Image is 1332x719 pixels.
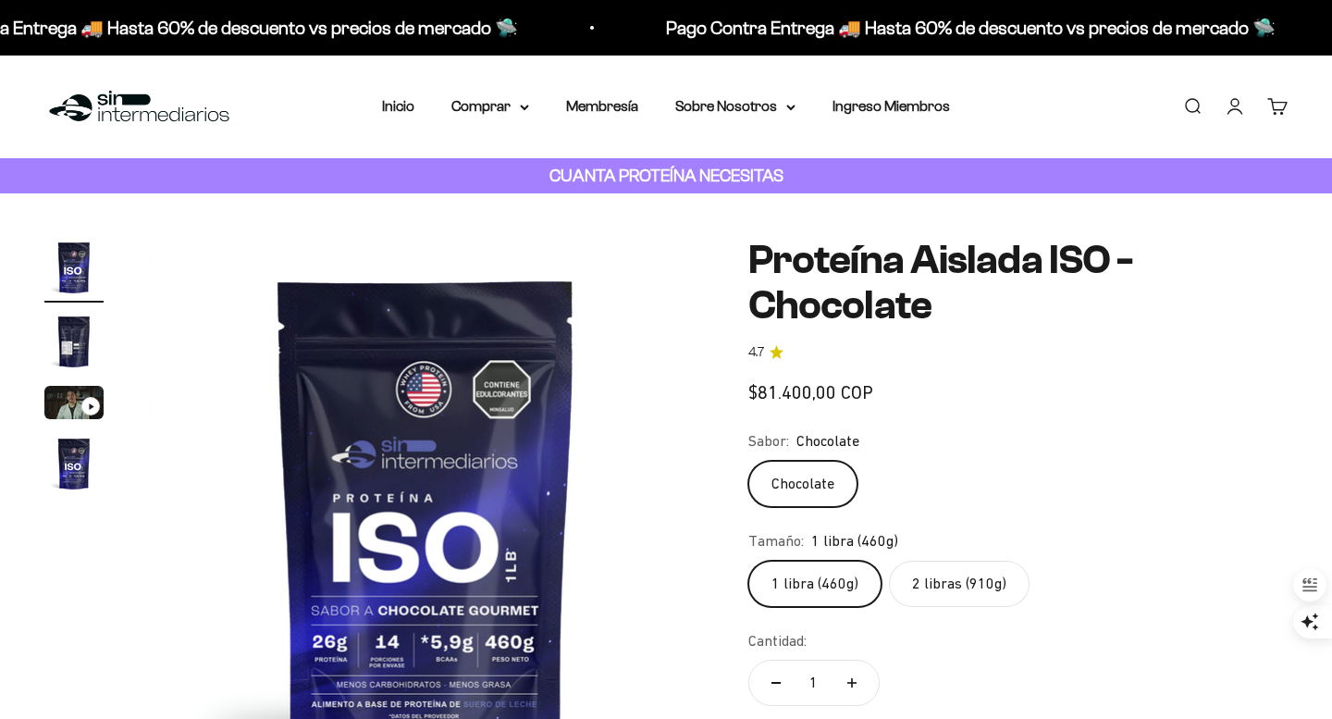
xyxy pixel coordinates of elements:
span: Chocolate [796,429,859,453]
legend: Tamaño: [748,529,804,553]
span: 4.7 [748,342,764,363]
button: Ir al artículo 4 [44,434,104,499]
legend: Sabor: [748,429,789,453]
button: Ir al artículo 2 [44,312,104,377]
summary: Sobre Nosotros [675,94,795,118]
button: Reducir cantidad [749,661,803,705]
img: Proteína Aislada ISO - Chocolate [44,312,104,371]
img: Proteína Aislada ISO - Chocolate [44,434,104,493]
sale-price: $81.400,00 COP [748,378,873,407]
a: Inicio [382,98,414,114]
p: Pago Contra Entrega 🚚 Hasta 60% de descuento vs precios de mercado 🛸 [655,13,1264,43]
label: Cantidad: [748,629,807,653]
a: Membresía [566,98,638,114]
button: Aumentar cantidad [825,661,879,705]
span: 1 libra (460g) [811,529,898,553]
summary: Comprar [451,94,529,118]
strong: CUANTA PROTEÍNA NECESITAS [549,166,783,185]
h1: Proteína Aislada ISO - Chocolate [748,238,1288,328]
button: Ir al artículo 1 [44,238,104,303]
a: Ingreso Miembros [832,98,950,114]
button: Ir al artículo 3 [44,386,104,425]
a: 4.74.7 de 5.0 estrellas [748,342,1288,363]
img: Proteína Aislada ISO - Chocolate [44,238,104,297]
